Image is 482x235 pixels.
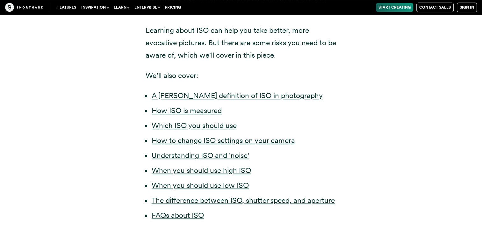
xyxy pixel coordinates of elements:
[152,136,295,145] a: How to change ISO settings on your camera
[152,121,237,130] a: Which ISO you should use
[79,3,111,12] button: Inspiration
[152,91,323,100] a: A [PERSON_NAME] definition of ISO in photography
[457,3,477,12] a: Sign in
[152,196,335,205] a: The difference between ISO, shutter speed, and aperture
[376,3,413,12] a: Start Creating
[152,181,249,190] a: When you should use low ISO
[152,166,251,175] a: When you should use high ISO
[152,106,222,115] a: How ISO is measured
[152,151,249,160] a: Understanding ISO and 'noise'
[132,3,162,12] button: Enterprise
[146,24,337,61] p: Learning about ISO can help you take better, more evocative pictures. But there are some risks yo...
[162,3,183,12] a: Pricing
[146,69,337,82] p: We’ll also cover:
[152,211,204,220] a: FAQs about ISO
[111,3,132,12] button: Learn
[55,3,79,12] a: Features
[416,3,454,12] a: Contact Sales
[5,3,43,12] img: The Craft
